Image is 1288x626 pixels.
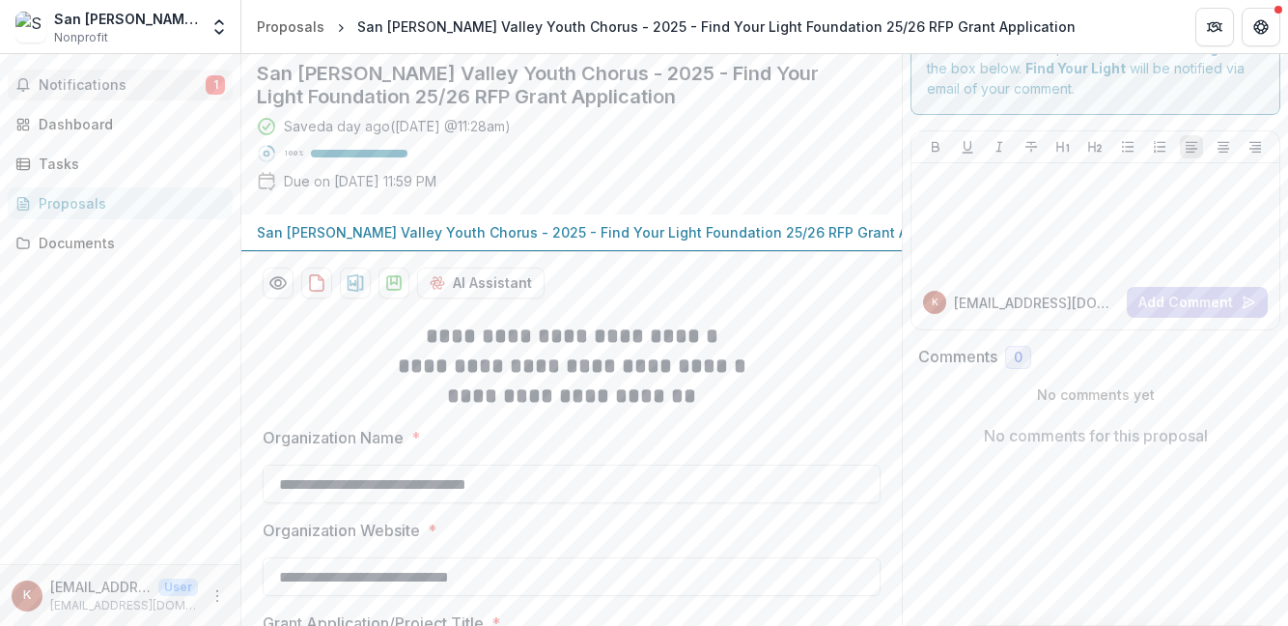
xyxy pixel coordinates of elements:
button: Bold [924,135,947,158]
p: [EMAIL_ADDRESS][DOMAIN_NAME] [50,597,198,614]
p: No comments for this proposal [984,424,1208,447]
button: Open entity switcher [206,8,233,46]
button: download-proposal [301,268,332,299]
h2: San [PERSON_NAME] Valley Youth Chorus - 2025 - Find Your Light Foundation 25/26 RFP Grant Applica... [257,62,855,108]
div: Proposals [39,193,217,213]
button: Notifications1 [8,70,233,100]
p: Due on [DATE] 11:59 PM [284,171,436,191]
div: San [PERSON_NAME] Valley Youth Chorus - 2025 - Find Your Light Foundation 25/26 RFP Grant Applica... [357,16,1076,37]
p: 100 % [284,147,303,160]
span: Nonprofit [54,29,108,46]
strong: Find Your Light [1025,60,1126,76]
h2: Comments [918,348,997,366]
div: kyla@sfvyc.org [23,589,31,602]
button: Italicize [988,135,1011,158]
button: More [206,584,229,608]
img: San Fernando Valley Youth Chorus [15,12,46,43]
div: Send comments or questions to in the box below. will be notified via email of your comment. [910,21,1280,115]
button: Get Help [1242,8,1280,46]
div: Dashboard [39,114,217,134]
span: Notifications [39,77,206,94]
button: Align Center [1212,135,1235,158]
button: Heading 2 [1083,135,1106,158]
button: Strike [1020,135,1043,158]
button: Heading 1 [1051,135,1075,158]
button: Add Comment [1127,287,1268,318]
button: Preview 3097b63f-ff43-44f6-b080-0b8edfde6d42-0.pdf [263,268,294,299]
span: 0 [1014,350,1022,366]
a: Proposals [249,13,332,41]
a: Documents [8,227,233,259]
div: Documents [39,233,217,253]
button: Align Right [1244,135,1267,158]
p: [EMAIL_ADDRESS][DOMAIN_NAME] [50,577,151,597]
nav: breadcrumb [249,13,1083,41]
div: San [PERSON_NAME] Valley Youth Chorus [54,9,198,29]
div: Saved a day ago ( [DATE] @ 11:28am ) [284,116,511,136]
p: [EMAIL_ADDRESS][DOMAIN_NAME] [954,293,1119,313]
p: User [158,579,198,596]
span: 1 [206,75,225,95]
div: Tasks [39,154,217,174]
p: Organization Name [263,426,404,449]
button: Underline [956,135,979,158]
p: San [PERSON_NAME] Valley Youth Chorus - 2025 - Find Your Light Foundation 25/26 RFP Grant Applica... [257,222,975,242]
button: Bullet List [1116,135,1139,158]
button: Partners [1195,8,1234,46]
div: Proposals [257,16,324,37]
a: Dashboard [8,108,233,140]
button: Align Left [1180,135,1203,158]
p: No comments yet [918,384,1273,405]
button: AI Assistant [417,268,545,299]
button: Ordered List [1148,135,1171,158]
p: Organization Website [263,519,420,542]
button: download-proposal [378,268,409,299]
button: download-proposal [340,268,371,299]
div: kyla@sfvyc.org [932,298,938,307]
a: Proposals [8,187,233,219]
a: Tasks [8,148,233,180]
